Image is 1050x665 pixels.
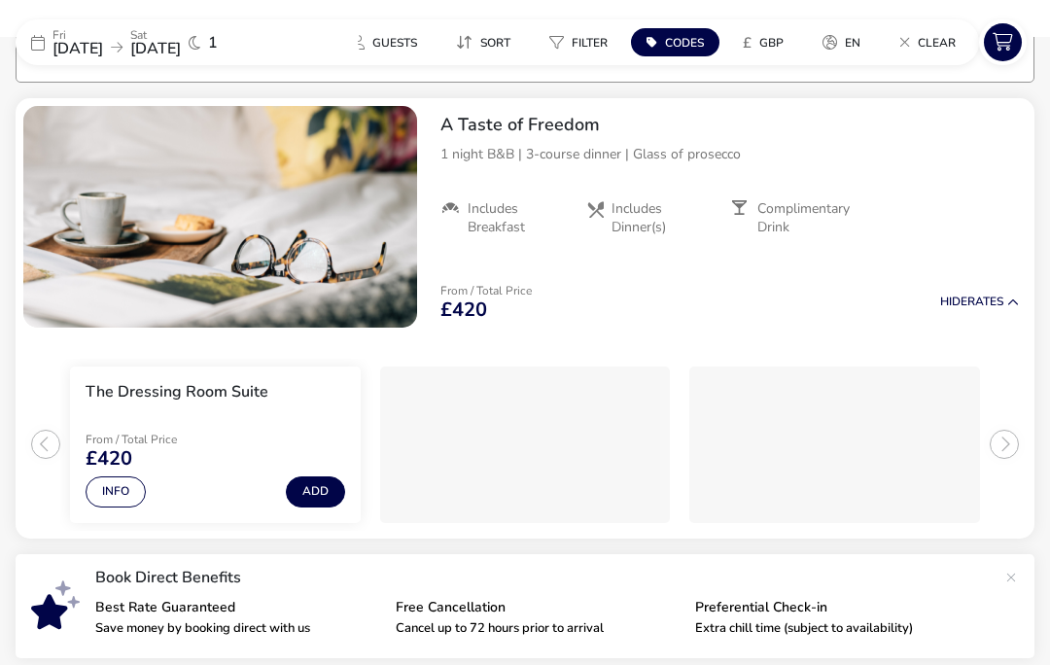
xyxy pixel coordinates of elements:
[86,382,268,402] h3: The Dressing Room Suite
[757,200,859,235] span: Complimentary Drink
[95,601,380,614] p: Best Rate Guaranteed
[845,35,860,51] span: en
[95,570,996,585] p: Book Direct Benefits
[95,622,380,635] p: Save money by booking direct with us
[208,35,218,51] span: 1
[534,28,631,56] naf-pibe-menu-bar-item: Filter
[440,144,1019,164] p: 1 night B&B | 3-course dinner | Glass of prosecco
[86,476,146,507] button: Info
[918,35,956,51] span: Clear
[130,38,181,59] span: [DATE]
[940,296,1019,308] button: HideRates
[425,98,1034,252] div: A Taste of Freedom1 night B&B | 3-course dinner | Glass of proseccoIncludes BreakfastIncludes Din...
[631,28,727,56] naf-pibe-menu-bar-item: Codes
[534,28,623,56] button: Filter
[86,434,224,445] p: From / Total Price
[468,200,570,235] span: Includes Breakfast
[370,359,681,531] swiper-slide: 2 / 3
[807,28,876,56] button: en
[884,28,979,56] naf-pibe-menu-bar-item: Clear
[336,28,433,56] button: Guests
[60,359,370,531] swiper-slide: 1 / 3
[16,19,307,65] div: Fri[DATE]Sat[DATE]1
[759,35,784,51] span: GBP
[480,35,510,51] span: Sort
[665,35,704,51] span: Codes
[572,35,608,51] span: Filter
[440,28,534,56] naf-pibe-menu-bar-item: Sort
[695,601,980,614] p: Preferential Check-in
[612,200,715,235] span: Includes Dinner(s)
[372,35,417,51] span: Guests
[396,622,681,635] p: Cancel up to 72 hours prior to arrival
[727,28,807,56] naf-pibe-menu-bar-item: £GBP
[680,359,990,531] swiper-slide: 3 / 3
[396,601,681,614] p: Free Cancellation
[440,285,532,297] p: From / Total Price
[286,476,345,507] button: Add
[130,29,181,41] p: Sat
[743,33,752,52] i: £
[86,449,132,469] span: £420
[807,28,884,56] naf-pibe-menu-bar-item: en
[940,294,967,309] span: Hide
[884,28,971,56] button: Clear
[336,28,440,56] naf-pibe-menu-bar-item: Guests
[631,28,719,56] button: Codes
[440,28,526,56] button: Sort
[52,38,103,59] span: [DATE]
[440,114,1019,136] h2: A Taste of Freedom
[52,29,103,41] p: Fri
[440,300,487,320] span: £420
[695,622,980,635] p: Extra chill time (subject to availability)
[727,28,799,56] button: £GBP
[23,106,417,328] swiper-slide: 1 / 1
